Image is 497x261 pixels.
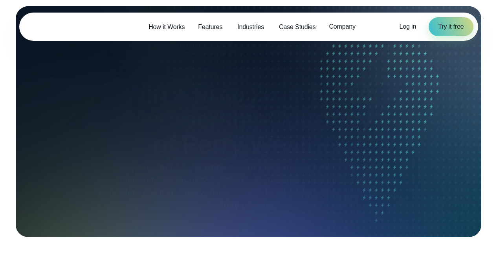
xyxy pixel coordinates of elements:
[149,22,185,32] span: How it Works
[237,22,264,32] span: Industries
[400,22,416,31] a: Log in
[438,22,464,31] span: Try it free
[400,23,416,30] span: Log in
[329,22,355,31] span: Company
[429,17,473,36] a: Try it free
[142,19,191,35] a: How it Works
[279,22,315,32] span: Case Studies
[198,22,222,32] span: Features
[272,19,322,35] a: Case Studies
